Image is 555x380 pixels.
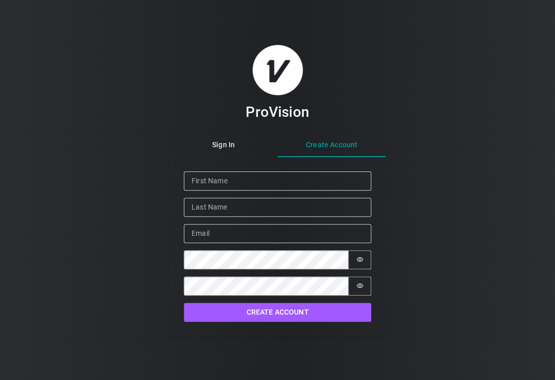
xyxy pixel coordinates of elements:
h3: ProVision [246,103,309,121]
input: First Name [184,171,371,191]
button: Create Account [277,134,386,157]
button: Create Account [184,303,371,322]
input: Last Name [184,198,371,217]
button: Show password [349,277,371,296]
input: Email [184,224,371,243]
button: Show password [349,250,371,269]
button: Sign In [169,134,277,157]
